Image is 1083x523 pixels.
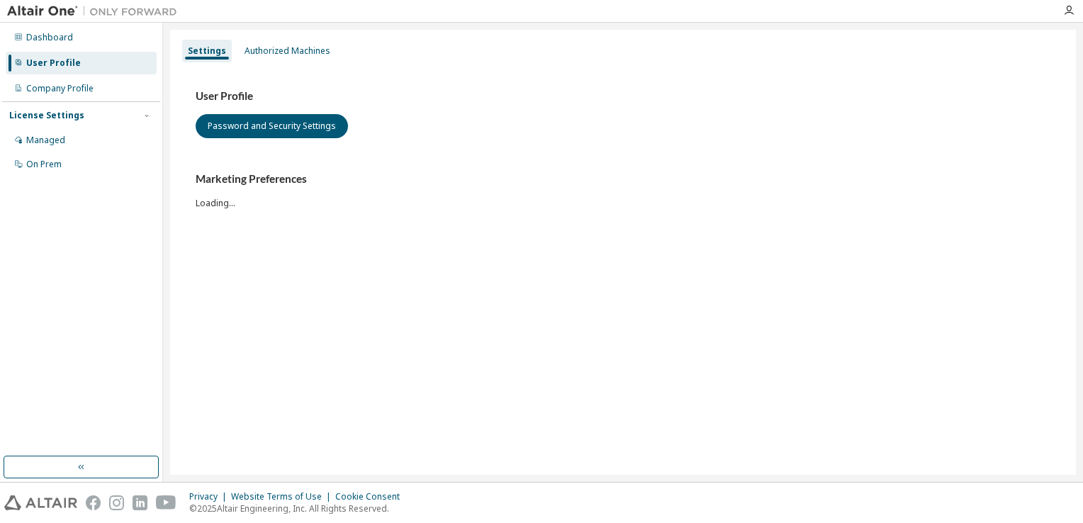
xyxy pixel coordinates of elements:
[156,495,176,510] img: youtube.svg
[188,45,226,57] div: Settings
[335,491,408,502] div: Cookie Consent
[189,502,408,514] p: © 2025 Altair Engineering, Inc. All Rights Reserved.
[26,57,81,69] div: User Profile
[133,495,147,510] img: linkedin.svg
[196,89,1050,103] h3: User Profile
[26,135,65,146] div: Managed
[9,110,84,121] div: License Settings
[245,45,330,57] div: Authorized Machines
[231,491,335,502] div: Website Terms of Use
[109,495,124,510] img: instagram.svg
[7,4,184,18] img: Altair One
[26,159,62,170] div: On Prem
[189,491,231,502] div: Privacy
[86,495,101,510] img: facebook.svg
[196,114,348,138] button: Password and Security Settings
[26,32,73,43] div: Dashboard
[26,83,94,94] div: Company Profile
[4,495,77,510] img: altair_logo.svg
[196,172,1050,208] div: Loading...
[196,172,1050,186] h3: Marketing Preferences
